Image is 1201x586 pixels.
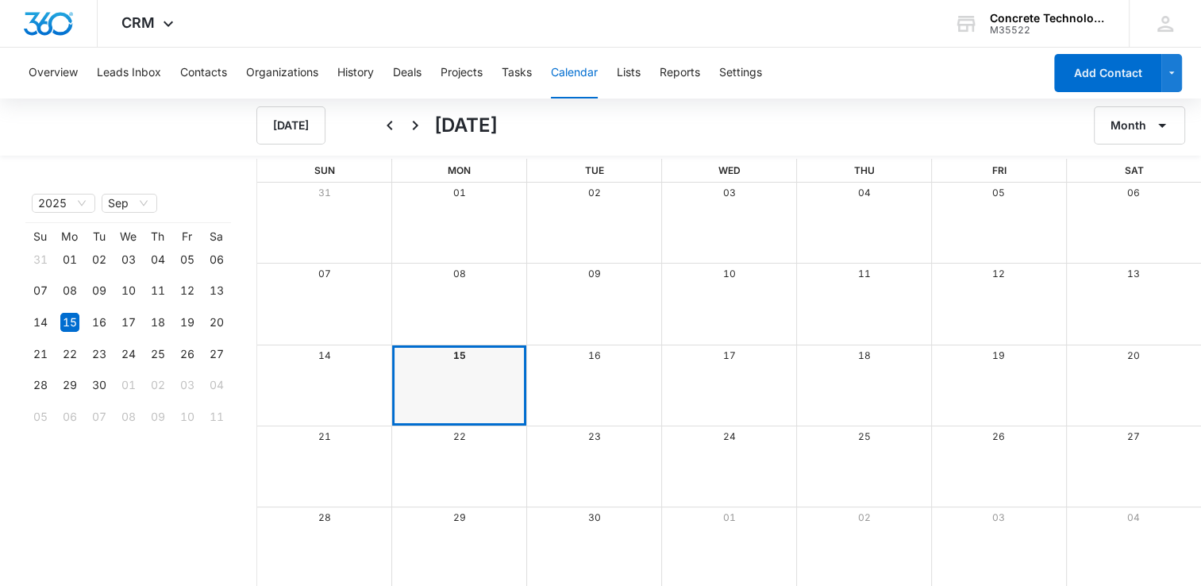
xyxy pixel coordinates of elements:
button: Settings [719,48,762,98]
td: 2025-10-05 [25,401,55,433]
td: 2025-09-08 [55,276,84,307]
div: 05 [178,250,197,269]
a: 24 [723,430,736,442]
th: We [114,229,143,244]
div: 07 [31,281,50,300]
button: [DATE] [256,106,325,145]
div: 11 [207,407,226,426]
button: History [337,48,374,98]
a: 25 [857,430,870,442]
div: 30 [90,376,109,395]
td: 2025-10-03 [172,370,202,402]
a: 07 [318,268,331,280]
td: 2025-09-21 [25,338,55,370]
a: 02 [857,511,870,523]
div: 24 [119,345,138,364]
a: 01 [453,187,466,199]
td: 2025-10-08 [114,401,143,433]
div: account id [990,25,1106,36]
div: 15 [60,313,79,332]
td: 2025-09-30 [84,370,114,402]
span: Tue [585,164,604,176]
div: 01 [119,376,138,395]
div: 08 [60,281,79,300]
span: Sun [314,164,335,176]
a: 19 [992,349,1005,361]
td: 2025-09-23 [84,338,114,370]
a: 30 [588,511,601,523]
div: 02 [148,376,167,395]
span: Fri [992,164,1007,176]
a: 06 [1127,187,1140,199]
a: 11 [857,268,870,280]
span: Mon [448,164,471,176]
div: 06 [60,407,79,426]
div: 11 [148,281,167,300]
div: 23 [90,345,109,364]
th: Tu [84,229,114,244]
td: 2025-09-17 [114,306,143,338]
a: 28 [318,511,331,523]
td: 2025-09-24 [114,338,143,370]
a: 05 [992,187,1005,199]
td: 2025-09-09 [84,276,114,307]
td: 2025-09-12 [172,276,202,307]
button: Next [402,113,428,138]
span: Sat [1125,164,1144,176]
button: Tasks [502,48,532,98]
a: 17 [723,349,736,361]
span: Wed [718,164,741,176]
td: 2025-09-27 [202,338,231,370]
div: 12 [178,281,197,300]
div: 28 [31,376,50,395]
button: Lists [617,48,641,98]
div: 19 [178,313,197,332]
div: 05 [31,407,50,426]
td: 2025-09-29 [55,370,84,402]
td: 2025-09-04 [143,244,172,276]
div: 18 [148,313,167,332]
button: Reports [660,48,700,98]
th: Su [25,229,55,244]
div: 04 [148,250,167,269]
div: 09 [148,407,167,426]
a: 31 [318,187,331,199]
button: Leads Inbox [97,48,161,98]
a: 10 [723,268,736,280]
div: 01 [60,250,79,269]
td: 2025-09-25 [143,338,172,370]
a: 29 [453,511,466,523]
th: Fr [172,229,202,244]
div: 21 [31,345,50,364]
button: Back [377,113,402,138]
td: 2025-09-15 [55,306,84,338]
th: Th [143,229,172,244]
td: 2025-09-26 [172,338,202,370]
span: CRM [121,14,155,31]
a: 20 [1127,349,1140,361]
a: 27 [1127,430,1140,442]
button: Add Contact [1054,54,1161,92]
td: 2025-10-09 [143,401,172,433]
td: 2025-08-31 [25,244,55,276]
div: 16 [90,313,109,332]
div: 22 [60,345,79,364]
div: 25 [148,345,167,364]
div: 03 [178,376,197,395]
div: 29 [60,376,79,395]
th: Sa [202,229,231,244]
div: 13 [207,281,226,300]
td: 2025-09-05 [172,244,202,276]
a: 12 [992,268,1005,280]
td: 2025-10-01 [114,370,143,402]
div: account name [990,12,1106,25]
div: 26 [178,345,197,364]
span: Sep [108,195,151,212]
a: 04 [857,187,870,199]
a: 04 [1127,511,1140,523]
div: 27 [207,345,226,364]
td: 2025-09-10 [114,276,143,307]
div: 02 [90,250,109,269]
a: 21 [318,430,331,442]
td: 2025-09-18 [143,306,172,338]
